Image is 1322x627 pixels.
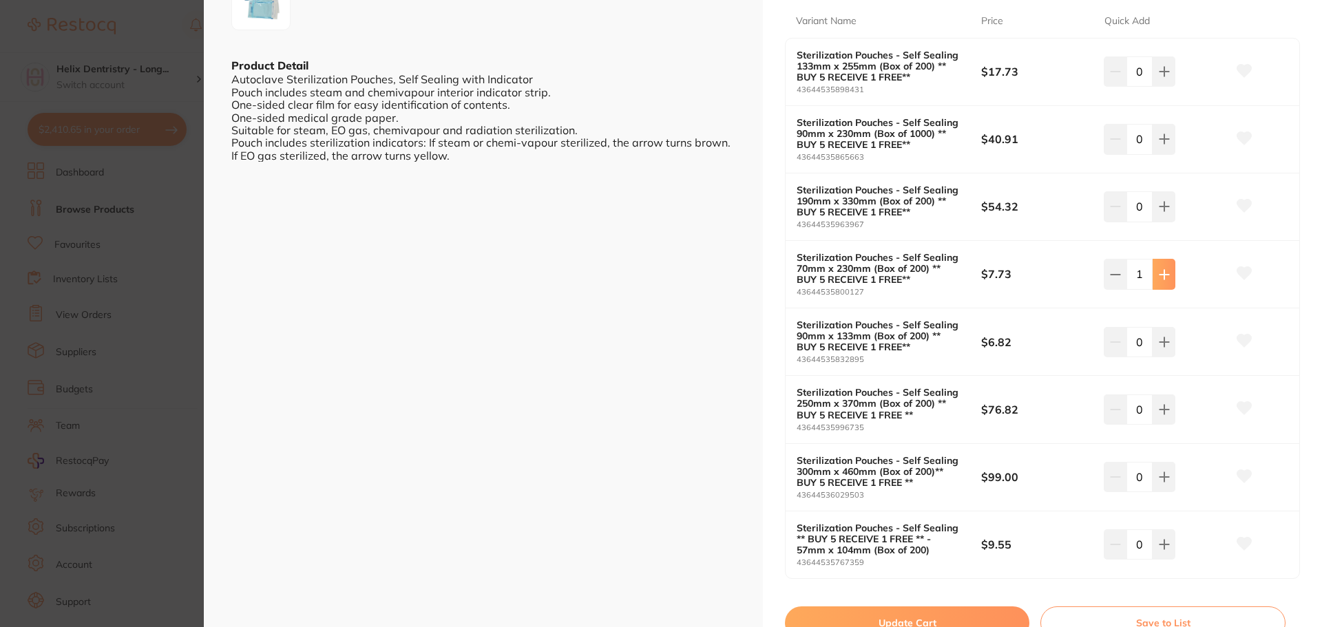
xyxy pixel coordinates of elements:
[981,266,1092,281] b: $7.73
[797,184,963,217] b: Sterilization Pouches - Self Sealing 190mm x 330mm (Box of 200) ** BUY 5 RECEIVE 1 FREE**
[796,14,857,28] p: Variant Name
[797,153,981,162] small: 43644535865663
[797,455,963,488] b: Sterilization Pouches - Self Sealing 300mm x 460mm (Box of 200)** BUY 5 RECEIVE 1 FREE **
[797,387,963,420] b: Sterilization Pouches - Self Sealing 250mm x 370mm (Box of 200) ** BUY 5 RECEIVE 1 FREE **
[981,131,1092,147] b: $40.91
[797,491,981,500] small: 43644536029503
[981,402,1092,417] b: $76.82
[797,252,963,285] b: Sterilization Pouches - Self Sealing 70mm x 230mm (Box of 200) ** BUY 5 RECEIVE 1 FREE**
[981,64,1092,79] b: $17.73
[981,334,1092,350] b: $6.82
[981,14,1003,28] p: Price
[797,50,963,83] b: Sterilization Pouches - Self Sealing 133mm x 255mm (Box of 200) ** BUY 5 RECEIVE 1 FREE**
[797,558,981,567] small: 43644535767359
[1104,14,1150,28] p: Quick Add
[981,469,1092,485] b: $99.00
[797,85,981,94] small: 43644535898431
[981,199,1092,214] b: $54.32
[981,537,1092,552] b: $9.55
[797,355,981,364] small: 43644535832895
[231,73,735,162] div: Autoclave Sterilization Pouches, Self Sealing with Indicator Pouch includes steam and chemivapour...
[797,288,981,297] small: 43644535800127
[797,423,981,432] small: 43644535996735
[797,220,981,229] small: 43644535963967
[797,117,963,150] b: Sterilization Pouches - Self Sealing 90mm x 230mm (Box of 1000) ** BUY 5 RECEIVE 1 FREE**
[231,59,308,72] b: Product Detail
[797,522,963,555] b: Sterilization Pouches - Self Sealing ** BUY 5 RECEIVE 1 FREE ** - 57mm x 104mm (Box of 200)
[797,319,963,352] b: Sterilization Pouches - Self Sealing 90mm x 133mm (Box of 200) ** BUY 5 RECEIVE 1 FREE**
